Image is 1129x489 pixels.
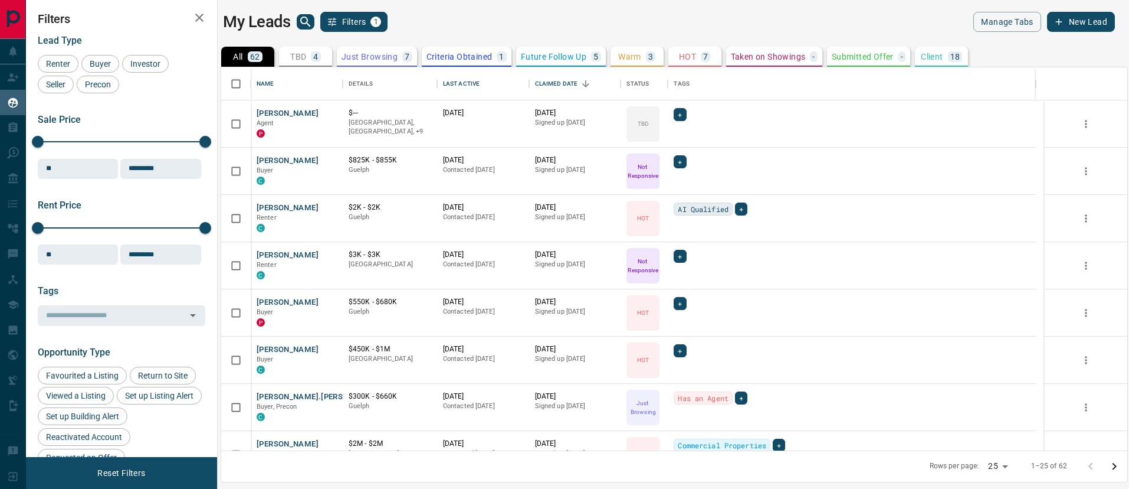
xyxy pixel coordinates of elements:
p: [DATE] [443,344,523,354]
div: Name [257,67,274,100]
span: + [739,203,743,215]
p: Signed up [DATE] [535,165,615,175]
p: 1 [499,53,504,61]
p: Cambridge, Kitchener, Oakville, Cambridge, The Blue Mountains, Dundas, Oakville, Guelph, Waterloo [349,118,431,136]
button: [PERSON_NAME] [257,297,319,308]
p: All [233,53,242,61]
span: Buyer [257,167,274,174]
p: [DATE] [535,250,615,260]
p: $450K - $1M [349,344,431,354]
p: [DATE] [443,155,523,165]
button: more [1077,210,1095,227]
p: [DATE] [443,203,523,213]
p: - [812,53,815,61]
p: Signed up [DATE] [535,260,615,269]
button: Open [185,307,201,324]
p: 3 [648,53,653,61]
div: Renter [38,55,78,73]
span: 1 [372,18,380,26]
button: Reset Filters [90,463,153,483]
div: + [674,250,686,263]
div: Viewed a Listing [38,387,114,405]
span: AI Qualified [678,203,728,215]
span: Precon [81,80,115,89]
p: 1–25 of 62 [1031,461,1067,471]
div: 25 [983,458,1012,475]
p: Contacted [DATE] [443,213,523,222]
p: Not Responsive [628,162,658,180]
p: Contacted [DATE] [443,449,523,458]
span: Tags [38,285,58,296]
div: condos.ca [257,177,265,185]
p: $2K - $2K [349,203,431,213]
div: Claimed Date [529,67,621,100]
p: [DATE] [443,108,523,118]
span: Lead Type [38,35,82,46]
p: [DATE] [535,392,615,402]
p: [DATE] [535,155,615,165]
p: [PERSON_NAME] [349,449,431,458]
span: Buyer [257,450,274,458]
button: more [1077,257,1095,275]
div: Name [251,67,343,100]
button: more [1077,115,1095,133]
p: HOT [637,450,649,459]
button: [PERSON_NAME] [257,108,319,119]
p: Future Follow Up [521,53,586,61]
p: Guelph [349,165,431,175]
p: 7 [405,53,409,61]
p: TBD [638,119,649,128]
p: [DATE] [535,203,615,213]
button: [PERSON_NAME] [257,203,319,214]
h1: My Leads [223,12,291,31]
div: Tags [674,67,690,100]
p: Signed up [DATE] [535,402,615,411]
p: Taken on Showings [731,53,806,61]
p: 4 [313,53,318,61]
div: Details [349,67,373,100]
button: Sort [577,76,594,92]
span: Rent Price [38,200,81,211]
button: [PERSON_NAME].[PERSON_NAME] [257,392,383,403]
p: TBD [290,53,306,61]
p: 62 [250,53,260,61]
div: Requested an Offer [38,449,125,467]
div: Buyer [81,55,119,73]
button: [PERSON_NAME] [257,155,319,167]
p: Rows per page: [930,461,979,471]
p: [DATE] [443,392,523,402]
p: Signed up [DATE] [535,213,615,222]
p: Not Responsive [628,257,658,275]
span: + [678,109,682,120]
div: condos.ca [257,224,265,232]
span: Return to Site [134,371,192,380]
p: Warm [618,53,641,61]
div: + [735,203,747,216]
p: Criteria Obtained [426,53,493,61]
p: 7 [703,53,708,61]
div: Set up Listing Alert [117,387,202,405]
button: more [1077,304,1095,322]
button: more [1077,351,1095,369]
span: Buyer, Precon [257,403,297,410]
span: Renter [257,214,277,221]
p: Signed up [DATE] [535,354,615,364]
p: [DATE] [535,344,615,354]
p: $825K - $855K [349,155,431,165]
div: condos.ca [257,413,265,421]
p: Guelph [349,213,431,222]
span: Investor [126,59,165,69]
span: Viewed a Listing [42,391,110,400]
p: Signed up [DATE] [535,449,615,458]
button: [PERSON_NAME] [257,439,319,450]
p: [DATE] [443,297,523,307]
div: + [674,108,686,121]
span: Opportunity Type [38,347,110,358]
div: Status [621,67,668,100]
p: HOT [637,356,649,364]
span: Set up Listing Alert [121,391,198,400]
p: Signed up [DATE] [535,307,615,317]
button: [PERSON_NAME] [257,344,319,356]
div: Status [626,67,649,100]
h2: Filters [38,12,205,26]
